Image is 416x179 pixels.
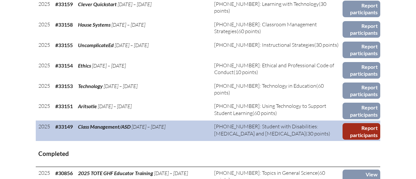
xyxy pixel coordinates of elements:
[104,83,137,89] span: [DATE] – [DATE]
[78,123,131,130] span: Class Management/ASD
[212,19,343,39] td: (60 points)
[212,121,343,141] td: (30 points)
[92,62,126,69] span: [DATE] – [DATE]
[214,83,316,89] span: [PHONE_NUMBER]: Technology in Education
[55,42,73,48] b: #33155
[154,170,188,176] span: [DATE] – [DATE]
[78,83,103,89] span: Technology
[78,1,117,7] span: Clever Quickstart
[36,19,53,39] td: 2025
[36,39,53,59] td: 2025
[214,123,318,136] span: [PHONE_NUMBER]: Student with Disabilities: [MEDICAL_DATA] and [MEDICAL_DATA]
[214,103,326,116] span: [PHONE_NUMBER]: Using Technology to Support Student Learning
[343,42,380,58] a: Report participants
[212,100,343,121] td: (60 points)
[343,103,380,119] a: Report participants
[98,103,132,109] span: [DATE] – [DATE]
[78,170,153,176] span: 2025 TOTE GHF Educator Training
[343,123,380,140] a: Report participants
[212,59,343,80] td: (10 points)
[55,123,73,130] b: #33149
[343,83,380,99] a: Report participants
[36,121,53,141] td: 2025
[36,100,53,121] td: 2025
[214,170,318,176] span: [PHONE_NUMBER]: Topics in General Science
[55,62,73,69] b: #33154
[55,1,73,7] b: #33159
[214,42,314,48] span: [PHONE_NUMBER]: Instructional Strategies
[343,62,380,79] a: Report participants
[118,1,151,7] span: [DATE] – [DATE]
[132,123,165,130] span: [DATE] – [DATE]
[212,39,343,59] td: (30 points)
[78,42,114,48] span: UncomplicateEd
[78,21,110,28] span: House Systems
[111,21,145,28] span: [DATE] – [DATE]
[78,62,91,69] span: Ethics
[214,1,319,7] span: [PHONE_NUMBER]: Learning with Technology
[36,59,53,80] td: 2025
[214,62,334,75] span: [PHONE_NUMBER]: Ethical and Professional Code of Conduct
[212,80,343,100] td: (60 points)
[36,80,53,100] td: 2025
[115,42,149,48] span: [DATE] – [DATE]
[214,21,317,34] span: [PHONE_NUMBER]: Classroom Management Strategies
[55,103,73,109] b: #33151
[55,170,73,176] b: #30856
[343,1,380,17] a: Report participants
[55,83,73,89] b: #33153
[78,103,97,109] span: Aritsotle
[343,21,380,38] a: Report participants
[55,21,73,28] b: #33158
[38,150,378,158] h3: Completed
